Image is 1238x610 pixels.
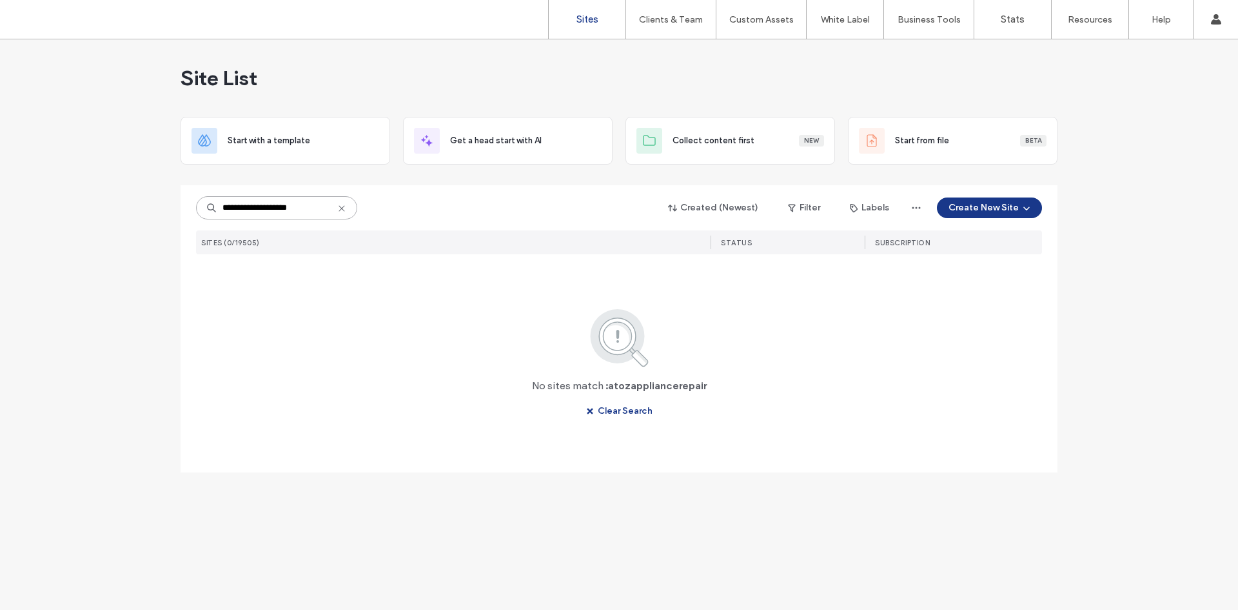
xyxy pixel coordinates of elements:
span: SUBSCRIPTION [875,238,930,247]
span: STATUS [721,238,752,247]
label: Sites [576,14,598,25]
button: Create New Site [937,198,1042,218]
span: Help [29,9,55,21]
label: Clients & Team [639,14,703,25]
div: Get a head start with AI [403,117,613,165]
span: :atozappliancerepair [605,379,707,393]
div: New [799,135,824,147]
div: Beta [1020,135,1046,147]
span: Get a head start with AI [450,134,542,147]
label: Stats [1001,14,1025,25]
span: No sites match [532,379,604,393]
span: Start from file [895,134,949,147]
button: Labels [838,198,901,218]
span: Collect content first [673,134,754,147]
button: Created (Newest) [657,198,770,218]
label: Custom Assets [729,14,794,25]
div: Start with a template [181,117,390,165]
label: Business Tools [898,14,961,25]
img: search.svg [573,307,666,369]
label: Help [1152,14,1171,25]
span: SITES (0/19505) [201,238,260,247]
span: Site List [181,65,257,91]
div: Collect content firstNew [625,117,835,165]
label: Resources [1068,14,1112,25]
span: Start with a template [228,134,310,147]
label: White Label [821,14,870,25]
button: Clear Search [575,401,664,422]
div: Start from fileBeta [848,117,1057,165]
button: Filter [775,198,833,218]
